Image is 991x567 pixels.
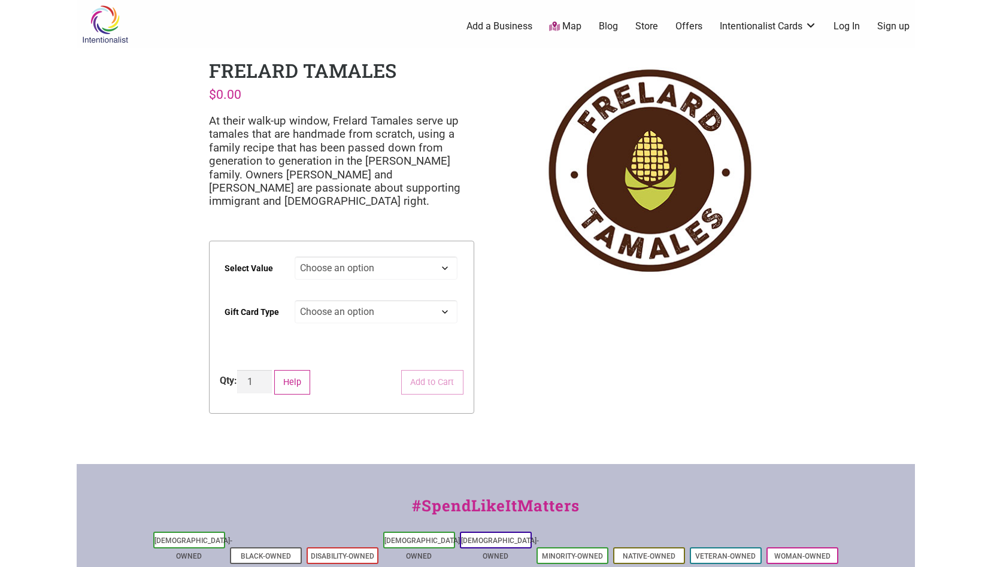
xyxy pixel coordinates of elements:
[635,20,658,33] a: Store
[77,494,915,529] div: #SpendLikeItMatters
[237,370,272,393] input: Product quantity
[675,20,702,33] a: Offers
[466,20,532,33] a: Add a Business
[623,552,675,560] a: Native-Owned
[549,20,581,34] a: Map
[774,552,831,560] a: Woman-Owned
[311,552,374,560] a: Disability-Owned
[517,57,782,284] img: Frelard Tamales logo
[209,114,474,208] p: At their walk-up window, Frelard Tamales serve up tamales that are handmade from scratch, using a...
[695,552,756,560] a: Veteran-Owned
[461,536,539,560] a: [DEMOGRAPHIC_DATA]-Owned
[241,552,291,560] a: Black-Owned
[274,370,311,395] button: Help
[720,20,817,33] a: Intentionalist Cards
[220,374,237,388] div: Qty:
[209,87,216,102] span: $
[77,5,134,44] img: Intentionalist
[834,20,860,33] a: Log In
[542,552,603,560] a: Minority-Owned
[209,57,396,83] h1: Frelard Tamales
[225,255,273,282] label: Select Value
[599,20,618,33] a: Blog
[154,536,232,560] a: [DEMOGRAPHIC_DATA]-Owned
[401,370,463,395] button: Add to Cart
[384,536,462,560] a: [DEMOGRAPHIC_DATA]-Owned
[877,20,910,33] a: Sign up
[225,299,279,326] label: Gift Card Type
[209,87,241,102] bdi: 0.00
